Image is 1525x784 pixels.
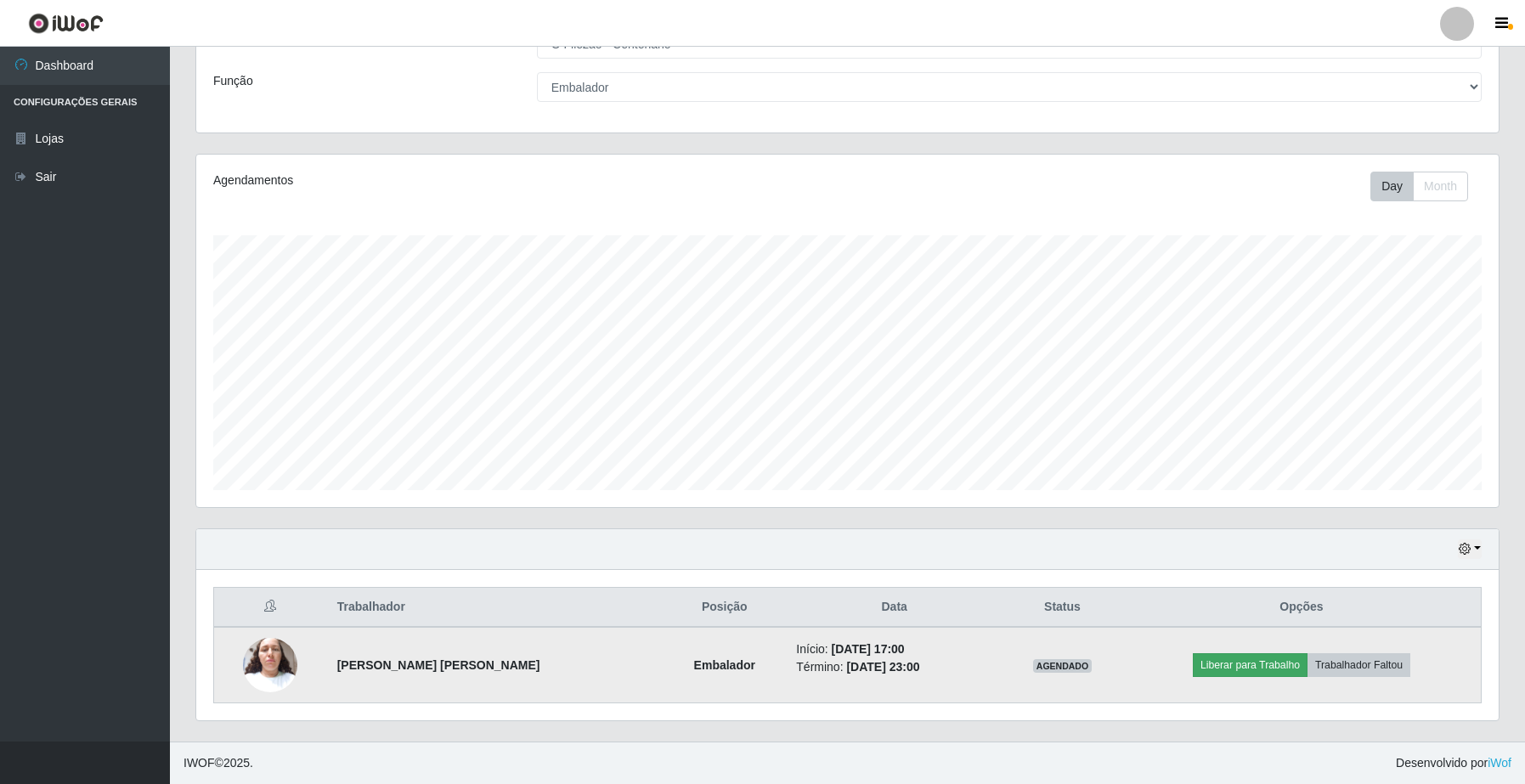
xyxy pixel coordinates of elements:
[213,172,727,189] div: Agendamentos
[1193,653,1308,677] button: Liberar para Trabalho
[28,13,104,34] img: CoreUI Logo
[832,642,905,656] time: [DATE] 17:00
[1370,172,1482,201] div: Toolbar with button groups
[213,72,253,90] label: Função
[1413,172,1468,201] button: Month
[1370,172,1468,201] div: First group
[184,754,253,772] span: © 2025 .
[1003,588,1122,628] th: Status
[1122,588,1482,628] th: Opções
[663,588,786,628] th: Posição
[1033,659,1093,673] span: AGENDADO
[337,658,540,672] strong: [PERSON_NAME] [PERSON_NAME]
[694,658,755,672] strong: Embalador
[1370,172,1414,201] button: Day
[786,588,1003,628] th: Data
[1308,653,1410,677] button: Trabalhador Faltou
[184,756,215,770] span: IWOF
[243,629,297,701] img: 1750954658696.jpeg
[1396,754,1511,772] span: Desenvolvido por
[327,588,664,628] th: Trabalhador
[1488,756,1511,770] a: iWof
[796,658,992,676] li: Término:
[846,660,919,674] time: [DATE] 23:00
[796,640,992,658] li: Início:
